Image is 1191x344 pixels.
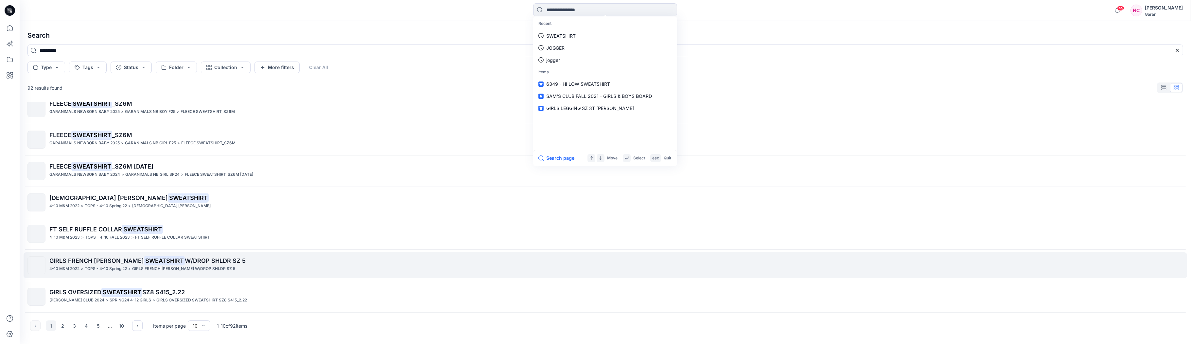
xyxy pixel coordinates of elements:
[24,127,1187,153] a: FLEECESWEATSHIRT_SZ6MGARANIMALS NEWBORN BABY 2025>GARANIMALS NB GIRL F25>FLEECE SWEATSHIRT_SZ6M
[49,257,144,264] span: GIRLS FRENCH [PERSON_NAME]
[121,140,124,147] p: >
[110,297,151,304] p: SPRING24 4-12 GIRLS
[142,289,185,296] span: SZ8 S415_2.22
[24,95,1187,121] a: FLEECESWEATSHIRT_SZ6MGARANIMALS NEWBORN BABY 2025>GARANIMALS NB BOY F25>FLEECE SWEATSHIRT_SZ6M
[116,320,127,331] button: 10
[46,320,56,331] button: 1
[546,81,610,87] span: 6349 - HI LOW SWEATSHIRT
[534,54,676,66] a: jogger
[71,99,112,108] mark: SWEATSHIRT
[49,234,80,241] p: 4-10 M&M 2023
[156,297,247,304] p: GIRLS OVERSIZED SWEATSHIRT SZ8 S415_2.22
[49,132,71,138] span: FLEECE
[181,108,235,115] p: FLEECE SWEATSHIRT_SZ6M
[132,265,235,272] p: GIRLS FRENCH TERRY SWEATSHIRT W/DROP SHLDR SZ 5
[49,265,79,272] p: 4-10 M&M 2022
[105,320,115,331] div: ...
[81,234,84,241] p: >
[131,234,134,241] p: >
[58,320,68,331] button: 2
[106,297,108,304] p: >
[85,265,127,272] p: TOPS - 4-10 Spring 22
[22,26,1188,45] h4: Search
[152,297,155,304] p: >
[546,93,652,99] span: SAM'S CLUB FALL 2021 - GIRLS & BOYS BOARD
[607,155,618,162] p: Move
[193,322,198,329] div: 10
[81,265,83,272] p: >
[69,320,80,331] button: 3
[135,234,210,241] p: FT SELF RUFFLE COLLAR SWEATSHIRT
[546,45,565,51] p: JOGGER
[24,190,1187,215] a: [DEMOGRAPHIC_DATA] [PERSON_NAME]SWEATSHIRT4-10 M&M 2022>TOPS - 4-10 Spring 22>[DEMOGRAPHIC_DATA] ...
[24,252,1187,278] a: GIRLS FRENCH [PERSON_NAME]SWEATSHIRTW/DROP SHLDR SZ 54-10 M&M 2022>TOPS - 4-10 Spring 22>GIRLS FR...
[125,171,180,178] p: GARANIMALS NB GIRL SP24
[111,62,152,73] button: Status
[112,132,132,138] span: _SZ6M
[546,105,634,111] span: GIRLS LEGGING SZ 3T [PERSON_NAME]
[24,158,1187,184] a: FLEECESWEATSHIRT_SZ6M [DATE]GARANIMALS NEWBORN BABY 2024>GARANIMALS NB GIRL SP24>FLEECE SWEATSHIR...
[128,265,131,272] p: >
[185,171,253,178] p: FLEECE SWEATSHIRT_SZ6M 4.13.13
[546,57,560,63] p: jogger
[1117,6,1124,11] span: 49
[49,289,101,296] span: GIRLS OVERSIZED
[534,30,676,42] a: SWEATSHIRT
[71,162,112,171] mark: SWEATSHIRT
[125,140,176,147] p: GARANIMALS NB GIRL F25
[156,62,197,73] button: Folder
[1130,5,1142,16] div: NC
[664,155,671,162] p: Quit
[125,108,175,115] p: GARANIMALS NB BOY F25
[538,154,574,162] button: Search page
[181,140,236,147] p: FLEECE SWEATSHIRT_SZ6M
[49,100,71,107] span: FLEECE
[112,163,153,170] span: _SZ6M [DATE]
[254,62,300,73] button: More filters
[49,108,120,115] p: GARANIMALS NEWBORN BABY 2025
[177,108,179,115] p: >
[49,163,71,170] span: FLEECE
[534,102,676,114] a: GIRLS LEGGING SZ 3T [PERSON_NAME]
[49,194,168,201] span: [DEMOGRAPHIC_DATA] [PERSON_NAME]
[81,203,83,209] p: >
[177,140,180,147] p: >
[132,203,211,209] p: FRENCH TERRY RAGLAN SWEATSHIRT
[128,203,131,209] p: >
[534,90,676,102] a: SAM'S CLUB FALL 2021 - GIRLS & BOYS BOARD
[49,203,79,209] p: 4-10 M&M 2022
[534,78,676,90] a: 6349 - HI LOW SWEATSHIRT
[85,234,130,241] p: TOPS - 4-10 FALL 2023
[49,226,122,233] span: FT SELF RUFFLE COLLAR
[144,256,185,265] mark: SWEATSHIRT
[217,322,247,329] p: 1 - 10 of 92 items
[534,42,676,54] a: JOGGER
[81,320,92,331] button: 4
[71,130,112,139] mark: SWEATSHIRT
[181,171,184,178] p: >
[85,203,127,209] p: TOPS - 4-10 Spring 22
[121,171,124,178] p: >
[153,322,186,329] p: Items per page
[121,108,124,115] p: >
[69,62,107,73] button: Tags
[652,155,659,162] p: esc
[201,62,251,73] button: Collection
[112,100,132,107] span: _SZ6M
[122,225,163,234] mark: SWEATSHIRT
[534,18,676,30] p: Recent
[1145,12,1183,17] div: Garan
[534,66,676,78] p: Items
[633,155,645,162] p: Select
[49,171,120,178] p: GARANIMALS NEWBORN BABY 2024
[49,297,104,304] p: SAMS CLUB 2024
[49,140,120,147] p: GARANIMALS NEWBORN BABY 2025
[1145,4,1183,12] div: [PERSON_NAME]
[24,221,1187,247] a: FT SELF RUFFLE COLLARSWEATSHIRT4-10 M&M 2023>TOPS - 4-10 FALL 2023>FT SELF RUFFLE COLLAR SWEATSHIRT
[27,62,65,73] button: Type
[27,84,62,91] p: 92 results found
[101,287,142,297] mark: SWEATSHIRT
[168,193,209,202] mark: SWEATSHIRT
[24,284,1187,310] a: GIRLS OVERSIZEDSWEATSHIRTSZ8 S415_2.22[PERSON_NAME] CLUB 2024>SPRING24 4-12 GIRLS>GIRLS OVERSIZED...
